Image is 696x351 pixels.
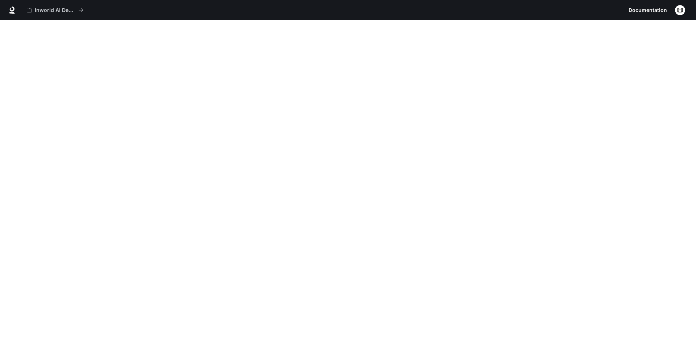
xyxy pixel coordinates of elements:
[673,3,687,17] button: User avatar
[629,6,667,15] span: Documentation
[24,3,87,17] button: All workspaces
[35,7,75,13] p: Inworld AI Demos
[626,3,670,17] a: Documentation
[675,5,685,15] img: User avatar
